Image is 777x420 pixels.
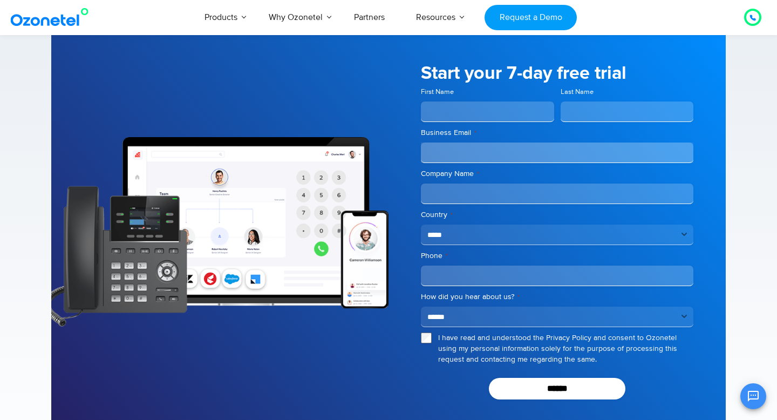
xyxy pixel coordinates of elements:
a: Request a Demo [485,5,577,30]
label: I have read and understood the Privacy Policy and consent to Ozonetel using my personal informati... [438,333,693,365]
label: Company Name [421,168,693,179]
label: Business Email [421,127,693,138]
h5: Start your 7-day free trial [421,64,693,83]
label: First Name [421,87,554,97]
button: Open chat [740,383,766,409]
label: Last Name [561,87,694,97]
label: How did you hear about us? [421,292,693,302]
label: Country [421,209,693,220]
label: Phone [421,250,693,261]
